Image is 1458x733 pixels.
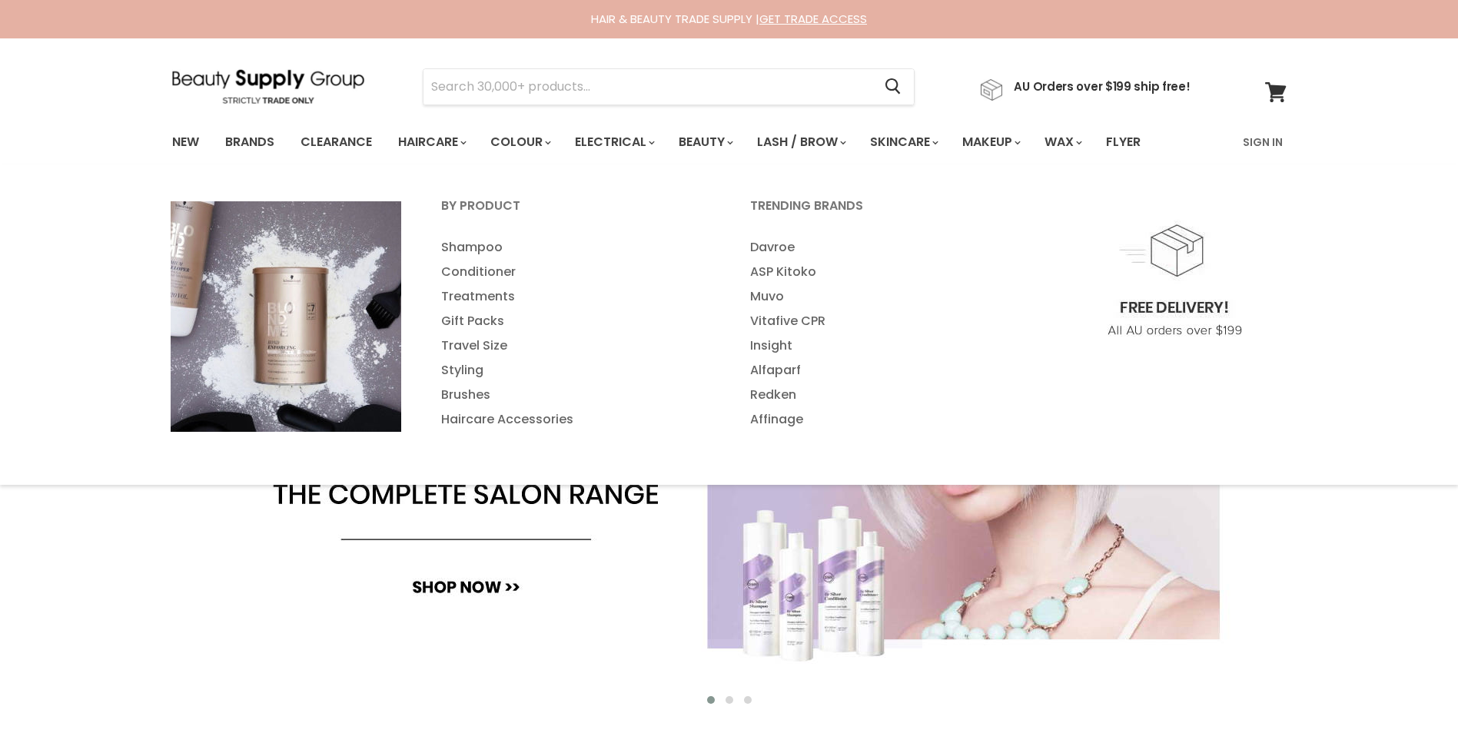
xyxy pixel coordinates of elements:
[1381,661,1443,718] iframe: Gorgias live chat messenger
[423,69,873,104] input: Search
[422,260,728,284] a: Conditioner
[153,12,1306,27] div: HAIR & BEAUTY TRADE SUPPLY |
[422,333,728,358] a: Travel Size
[387,126,476,158] a: Haircare
[422,358,728,383] a: Styling
[873,69,914,104] button: Search
[1094,126,1152,158] a: Flyer
[422,407,728,432] a: Haircare Accessories
[422,235,728,432] ul: Main menu
[667,126,742,158] a: Beauty
[214,126,286,158] a: Brands
[951,126,1030,158] a: Makeup
[731,235,1037,260] a: Davroe
[422,235,728,260] a: Shampoo
[731,383,1037,407] a: Redken
[731,194,1037,232] a: Trending Brands
[479,126,560,158] a: Colour
[731,260,1037,284] a: ASP Kitoko
[731,333,1037,358] a: Insight
[563,126,664,158] a: Electrical
[731,235,1037,432] ul: Main menu
[746,126,855,158] a: Lash / Brow
[1234,126,1292,158] a: Sign In
[731,407,1037,432] a: Affinage
[161,120,1193,164] ul: Main menu
[731,284,1037,309] a: Muvo
[731,358,1037,383] a: Alfaparf
[422,309,728,333] a: Gift Packs
[422,194,728,232] a: By Product
[161,126,211,158] a: New
[422,284,728,309] a: Treatments
[1033,126,1091,158] a: Wax
[422,383,728,407] a: Brushes
[731,309,1037,333] a: Vitafive CPR
[859,126,948,158] a: Skincare
[759,11,867,27] a: GET TRADE ACCESS
[423,68,915,105] form: Product
[153,120,1306,164] nav: Main
[289,126,384,158] a: Clearance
